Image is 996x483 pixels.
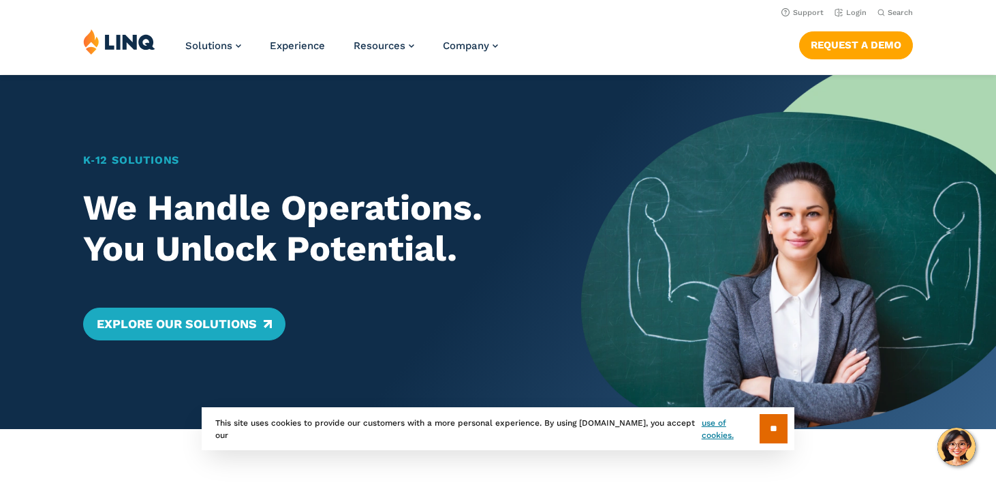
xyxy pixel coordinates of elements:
[799,31,913,59] a: Request a Demo
[877,8,913,18] button: Open Search Bar
[185,29,498,74] nav: Primary Navigation
[83,308,285,340] a: Explore Our Solutions
[83,188,540,269] h2: We Handle Operations. You Unlock Potential.
[443,40,498,52] a: Company
[835,8,867,17] a: Login
[581,75,996,429] img: Home Banner
[888,8,913,17] span: Search
[185,40,232,52] span: Solutions
[799,29,913,59] nav: Button Navigation
[83,29,155,55] img: LINQ | K‑12 Software
[443,40,489,52] span: Company
[781,8,824,17] a: Support
[354,40,414,52] a: Resources
[702,417,760,441] a: use of cookies.
[185,40,241,52] a: Solutions
[270,40,325,52] a: Experience
[83,152,540,169] h1: K‑12 Solutions
[937,428,976,466] button: Hello, have a question? Let’s chat.
[202,407,794,450] div: This site uses cookies to provide our customers with a more personal experience. By using [DOMAIN...
[354,40,405,52] span: Resources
